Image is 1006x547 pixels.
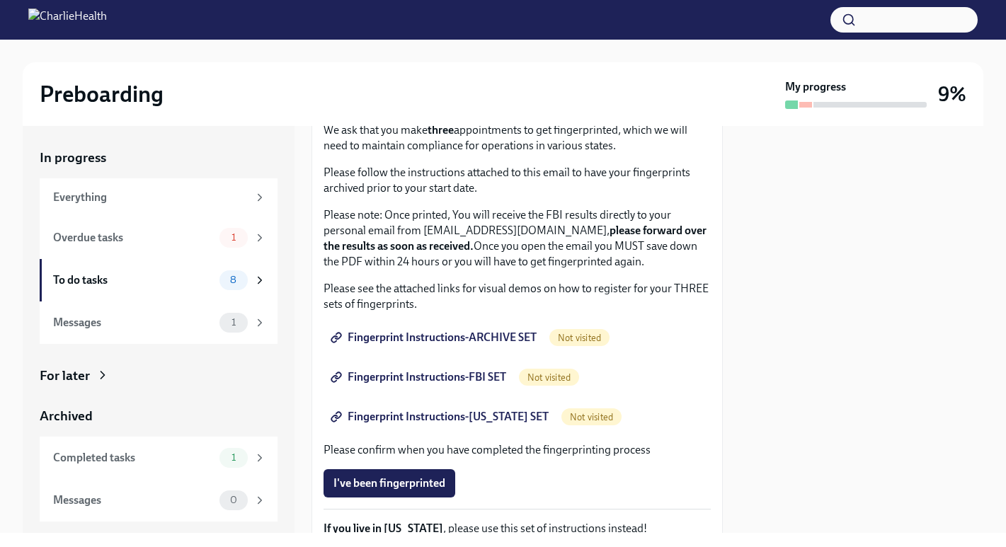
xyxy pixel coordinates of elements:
[561,412,622,422] span: Not visited
[40,367,278,385] a: For later
[40,301,278,344] a: Messages1
[40,217,278,259] a: Overdue tasks1
[28,8,107,31] img: CharlieHealth
[53,450,214,466] div: Completed tasks
[324,323,547,352] a: Fingerprint Instructions-ARCHIVE SET
[324,403,559,431] a: Fingerprint Instructions-[US_STATE] SET
[40,149,278,167] a: In progress
[324,122,711,154] p: We ask that you make appointments to get fingerprinted, which we will need to maintain compliance...
[324,469,455,497] button: I've been fingerprinted
[40,407,278,425] a: Archived
[40,367,90,385] div: For later
[324,521,711,536] p: , please use this set of instructions instead!
[938,81,966,107] h3: 9%
[40,259,278,301] a: To do tasks8
[324,442,711,458] p: Please confirm when you have completed the fingerprinting process
[519,372,579,383] span: Not visited
[223,452,244,463] span: 1
[40,80,164,108] h2: Preboarding
[222,495,246,505] span: 0
[333,330,537,345] span: Fingerprint Instructions-ARCHIVE SET
[40,479,278,522] a: Messages0
[785,79,846,95] strong: My progress
[428,123,454,137] strong: three
[324,522,443,535] strong: If you live in [US_STATE]
[40,437,278,479] a: Completed tasks1
[53,493,214,508] div: Messages
[223,317,244,328] span: 1
[333,370,506,384] span: Fingerprint Instructions-FBI SET
[324,165,711,196] p: Please follow the instructions attached to this email to have your fingerprints archived prior to...
[549,333,610,343] span: Not visited
[333,410,549,424] span: Fingerprint Instructions-[US_STATE] SET
[223,232,244,243] span: 1
[333,476,445,490] span: I've been fingerprinted
[53,272,214,288] div: To do tasks
[324,281,711,312] p: Please see the attached links for visual demos on how to register for your THREE sets of fingerpr...
[53,230,214,246] div: Overdue tasks
[222,275,245,285] span: 8
[324,363,516,391] a: Fingerprint Instructions-FBI SET
[324,207,711,270] p: Please note: Once printed, You will receive the FBI results directly to your personal email from ...
[53,190,248,205] div: Everything
[53,315,214,330] div: Messages
[40,178,278,217] a: Everything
